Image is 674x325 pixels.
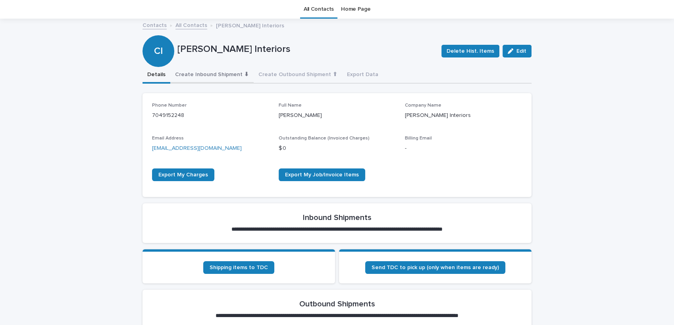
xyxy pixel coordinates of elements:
[279,103,302,108] span: Full Name
[175,20,207,29] a: All Contacts
[152,168,214,181] a: Export My Charges
[210,265,268,270] span: Shipping items to TDC
[254,67,342,84] button: Create Outbound Shipment ⬆
[152,103,187,108] span: Phone Number
[143,13,174,57] div: CI
[299,299,375,309] h2: Outbound Shipments
[279,144,396,153] p: $ 0
[143,20,167,29] a: Contacts
[216,21,284,29] p: [PERSON_NAME] Interiors
[152,113,184,118] a: 7049152248
[303,213,372,222] h2: Inbound Shipments
[170,67,254,84] button: Create Inbound Shipment ⬇
[503,45,531,57] button: Edit
[177,44,435,55] p: [PERSON_NAME] Interiors
[203,261,274,274] a: Shipping items to TDC
[405,111,522,120] p: [PERSON_NAME] Interiors
[365,261,505,274] a: Send TDC to pick up (only when items are ready)
[405,136,432,141] span: Billing Email
[143,67,170,84] button: Details
[285,172,359,178] span: Export My Job/Invoice Items
[405,144,522,153] p: -
[342,67,383,84] button: Export Data
[158,172,208,178] span: Export My Charges
[152,145,242,151] a: [EMAIL_ADDRESS][DOMAIN_NAME]
[279,111,396,120] p: [PERSON_NAME]
[405,103,441,108] span: Company Name
[372,265,499,270] span: Send TDC to pick up (only when items are ready)
[279,168,365,181] a: Export My Job/Invoice Items
[279,136,370,141] span: Outstanding Balance (Invoiced Charges)
[447,47,494,55] span: Delete Hist. Items
[441,45,499,57] button: Delete Hist. Items
[516,48,526,54] span: Edit
[152,136,184,141] span: Email Address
